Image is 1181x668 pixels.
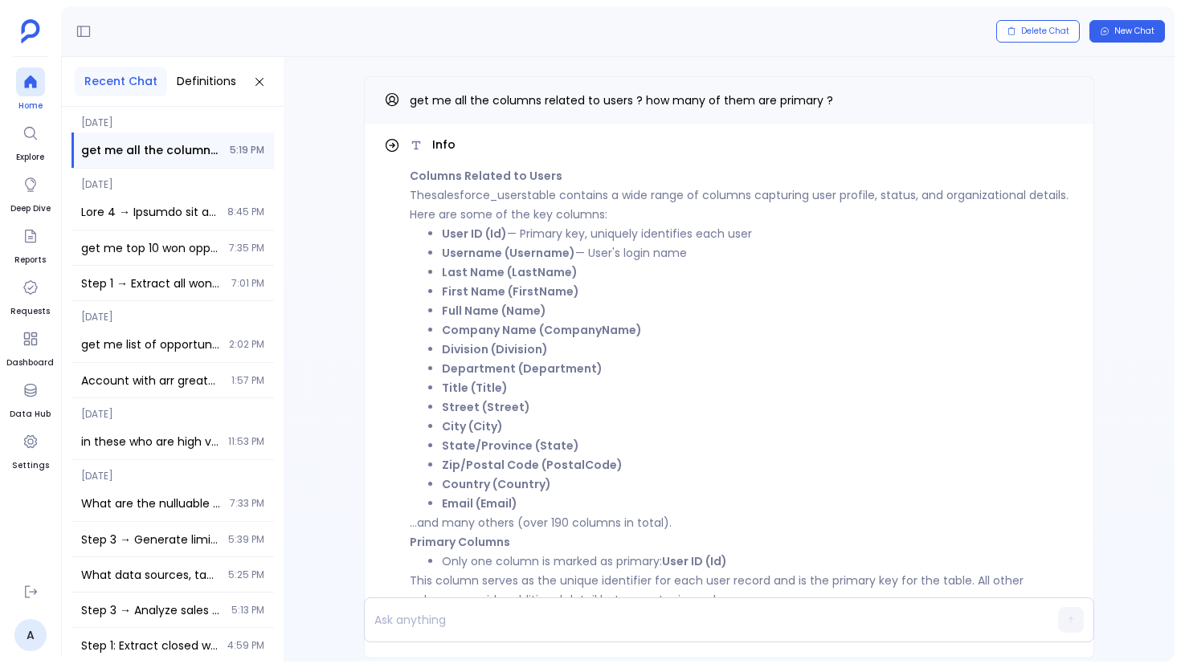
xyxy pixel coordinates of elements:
[442,418,503,434] strong: City (City)
[410,185,1074,224] p: The table contains a wide range of columns capturing user profile, status, and organizational det...
[1089,20,1165,43] button: New Chat
[442,243,1074,263] li: — User's login name
[410,571,1074,609] p: This column serves as the unique identifier for each user record and is the primary key for the t...
[10,376,51,421] a: Data Hub
[81,240,219,256] span: get me top 10 won oppportunities count group by opportunityname
[16,151,45,164] span: Explore
[81,204,218,220] span: Step 1 → Extract all enterprise customers from Salesforce accounts using Customers key definition...
[81,275,222,291] span: Step 1 → Extract all won opportunities with ARR greater than 30k using Won opportunities key defi...
[227,639,264,652] span: 4:59 PM
[442,226,507,242] strong: User ID (Id)
[167,67,246,96] button: Definitions
[410,92,833,108] span: get me all the columns related to users ? how many of them are primary ?
[14,254,46,267] span: Reports
[10,305,50,318] span: Requests
[81,434,219,450] span: in these who are high value customers and which one should i focus the most to maximize profits?
[228,568,264,581] span: 5:25 PM
[442,360,603,377] strong: Department (Department)
[231,277,264,290] span: 7:01 PM
[12,427,49,472] a: Settings
[1021,26,1069,37] span: Delete Chat
[230,144,264,157] span: 5:19 PM
[72,301,274,324] span: [DATE]
[81,373,222,389] span: Account with arr greater then 10 K ?
[230,497,264,510] span: 7:33 PM
[72,398,274,421] span: [DATE]
[81,336,219,352] span: get me list of opportunities
[442,283,579,299] strong: First Name (FirstName)
[442,476,551,492] strong: Country (Country)
[432,136,456,153] span: Info
[228,435,264,448] span: 11:53 PM
[21,19,40,43] img: petavue logo
[996,20,1080,43] button: Delete Chat
[229,242,264,255] span: 7:35 PM
[14,619,47,651] a: A
[75,67,167,96] button: Recent Chat
[442,322,642,338] strong: Company Name (CompanyName)
[442,224,1074,243] li: — Primary key, uniquely identifies each user
[81,495,220,511] span: What are the nulluable columns in salesforce user table ?
[231,374,264,387] span: 1:57 PM
[16,100,45,112] span: Home
[16,119,45,164] a: Explore
[410,168,562,184] strong: Columns Related to Users
[227,206,264,218] span: 8:45 PM
[10,170,51,215] a: Deep Dive
[72,107,274,129] span: [DATE]
[6,356,54,369] span: Dashboard
[442,495,517,511] strong: Email (Email)
[228,533,264,546] span: 5:39 PM
[442,457,623,473] strong: Zip/Postal Code (PostalCode)
[442,380,508,396] strong: Title (Title)
[229,338,264,351] span: 2:02 PM
[72,169,274,191] span: [DATE]
[14,222,46,267] a: Reports
[10,202,51,215] span: Deep Dive
[231,604,264,617] span: 5:13 PM
[662,553,727,569] strong: User ID (Id)
[81,602,222,618] span: Step 3 → Analyze sales cycle length distribution across industries from Step 2 Take results from ...
[442,264,578,280] strong: Last Name (LastName)
[442,399,530,415] strong: Street (Street)
[1114,26,1154,37] span: New Chat
[442,245,575,261] strong: Username (Username)
[16,67,45,112] a: Home
[81,567,219,583] span: What data sources, tables, and columns are available for calculating Deal Velocity? I need to und...
[410,513,1074,532] p: ...and many others (over 190 columns in total).
[6,324,54,369] a: Dashboard
[81,637,218,654] span: Step 1: Extract closed won opportunities from last 6 months with account industry information and...
[410,534,510,550] strong: Primary Columns
[12,459,49,472] span: Settings
[10,273,50,318] a: Requests
[81,142,220,158] span: get me all the columns related to users ? how many of them are primary ?
[442,552,1074,571] li: Only one column is marked as primary:
[442,303,546,319] strong: Full Name (Name)
[72,460,274,483] span: [DATE]
[431,187,527,203] code: salesforce_users
[442,438,579,454] strong: State/Province (State)
[81,532,219,548] span: Step 3 → Generate limited leaderboard report with data availability disclaimer Create final leade...
[442,341,548,357] strong: Division (Division)
[10,408,51,421] span: Data Hub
